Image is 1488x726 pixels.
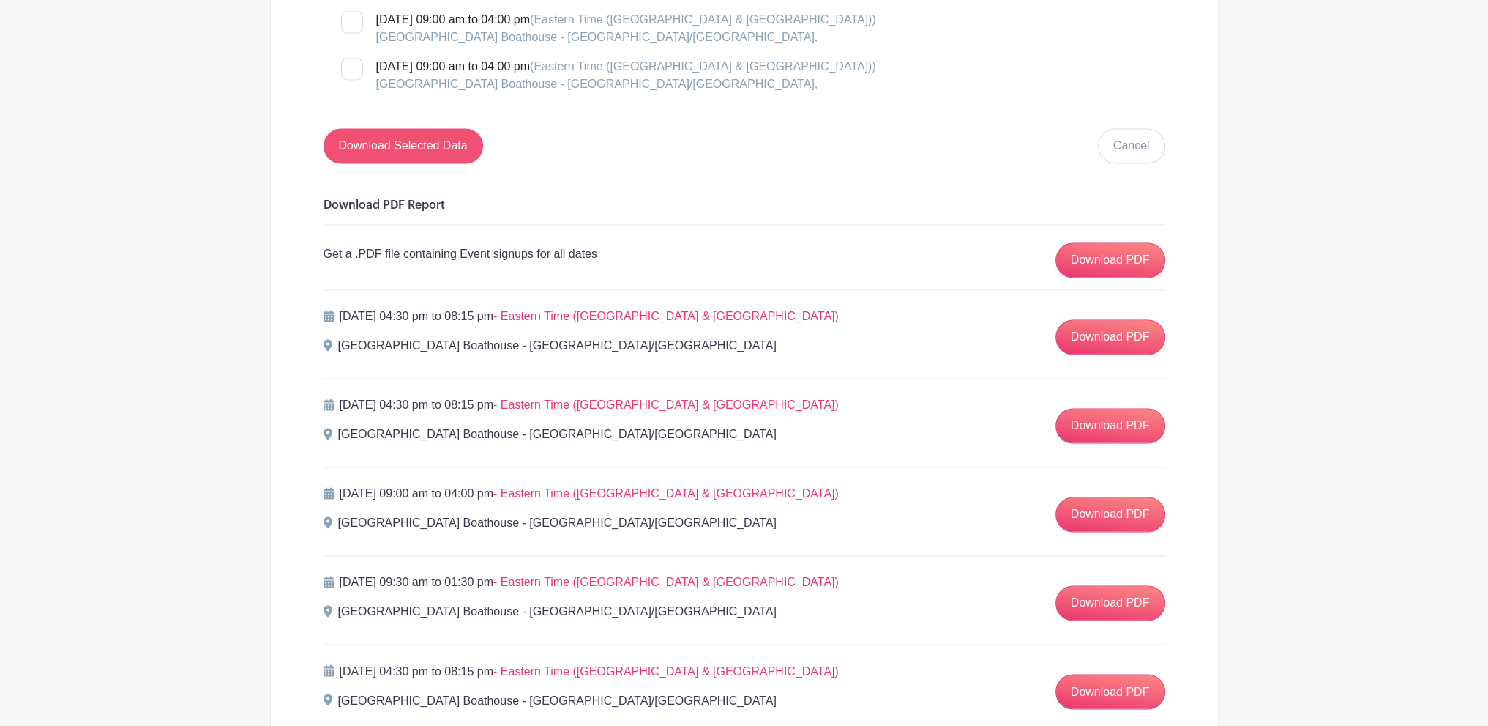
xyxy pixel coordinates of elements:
[376,29,876,46] div: [GEOGRAPHIC_DATA] Boathouse - [GEOGRAPHIC_DATA]/[GEOGRAPHIC_DATA],
[340,574,839,591] p: [DATE] 09:30 am to 01:30 pm
[376,75,876,93] div: [GEOGRAPHIC_DATA] Boathouse - [GEOGRAPHIC_DATA]/[GEOGRAPHIC_DATA],
[1055,674,1165,709] a: Download PDF
[1055,408,1165,443] a: Download PDF
[338,426,777,443] p: [GEOGRAPHIC_DATA] Boathouse - [GEOGRAPHIC_DATA]/[GEOGRAPHIC_DATA]
[493,664,839,677] span: - Eastern Time ([GEOGRAPHIC_DATA] & [GEOGRAPHIC_DATA])
[1055,242,1165,278] a: Download PDF
[1055,319,1165,355] a: Download PDF
[338,337,777,355] p: [GEOGRAPHIC_DATA] Boathouse - [GEOGRAPHIC_DATA]/[GEOGRAPHIC_DATA]
[493,310,839,322] span: - Eastern Time ([GEOGRAPHIC_DATA] & [GEOGRAPHIC_DATA])
[324,245,597,263] p: Get a .PDF file containing Event signups for all dates
[1055,497,1165,532] a: Download PDF
[338,514,777,532] p: [GEOGRAPHIC_DATA] Boathouse - [GEOGRAPHIC_DATA]/[GEOGRAPHIC_DATA]
[338,603,777,621] p: [GEOGRAPHIC_DATA] Boathouse - [GEOGRAPHIC_DATA]/[GEOGRAPHIC_DATA]
[338,692,777,709] p: [GEOGRAPHIC_DATA] Boathouse - [GEOGRAPHIC_DATA]/[GEOGRAPHIC_DATA]
[340,396,839,414] p: [DATE] 04:30 pm to 08:15 pm
[340,308,839,325] p: [DATE] 04:30 pm to 08:15 pm
[530,13,876,26] span: (Eastern Time ([GEOGRAPHIC_DATA] & [GEOGRAPHIC_DATA]))
[1098,128,1165,163] button: Cancel
[530,60,876,73] span: (Eastern Time ([GEOGRAPHIC_DATA] & [GEOGRAPHIC_DATA]))
[493,576,839,588] span: - Eastern Time ([GEOGRAPHIC_DATA] & [GEOGRAPHIC_DATA])
[1055,585,1165,621] a: Download PDF
[340,662,839,680] p: [DATE] 04:30 pm to 08:15 pm
[493,399,839,411] span: - Eastern Time ([GEOGRAPHIC_DATA] & [GEOGRAPHIC_DATA])
[376,11,876,46] div: [DATE] 09:00 am to 04:00 pm
[376,58,876,93] div: [DATE] 09:00 am to 04:00 pm
[340,485,839,503] p: [DATE] 09:00 am to 04:00 pm
[324,199,1165,212] h6: Download PDF Report
[324,128,483,163] input: Download Selected Data
[493,487,839,500] span: - Eastern Time ([GEOGRAPHIC_DATA] & [GEOGRAPHIC_DATA])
